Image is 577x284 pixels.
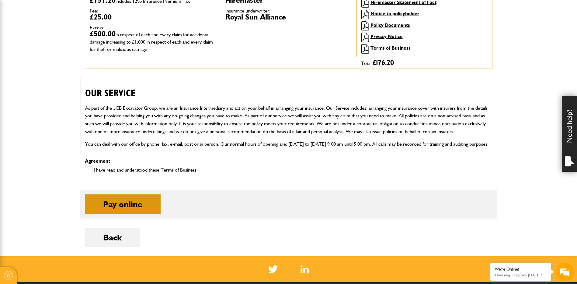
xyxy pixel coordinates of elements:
[90,30,216,52] dd: £500.00
[8,74,111,88] input: Enter your email address
[83,188,110,196] em: Start Chat
[85,104,492,135] p: As part of the JCB Excavator Group, we are an Insurance Intermediary and act on your behalf in ar...
[268,265,278,273] img: Twitter
[85,153,492,174] h2: CUSTOMER PROTECTION INFORMATION
[32,34,102,42] div: Chat with us now
[301,265,309,273] a: LinkedIn
[100,3,114,18] div: Minimize live chat window
[370,45,411,51] a: Terms of Business
[85,228,140,247] button: Back
[90,9,216,13] dt: Fee:
[495,267,547,272] div: We're Online!
[90,25,216,30] dt: Excess:
[8,56,111,70] input: Enter your last name
[373,59,394,66] span: £
[90,32,213,52] span: in respect of each and every claim for accidental damage increasing to £1,000 in respect of each ...
[370,34,403,39] a: Privacy Notice
[90,13,216,21] dd: £25.00
[562,96,577,172] div: Need help?
[370,11,419,16] a: Notice to policyholder
[85,159,492,164] p: Agreement
[85,194,161,214] button: Pay online
[85,166,196,174] label: I have read and understood these Terms of Business
[225,9,352,13] dt: Insurance underwriter:
[225,13,352,21] dd: Royal Sun Alliance
[85,140,492,148] p: You can deal with our office by phone, fax, e-mail, post or in person. Our normal hours of openin...
[370,22,410,28] a: Policy Documents
[8,92,111,106] input: Enter your phone number
[376,59,394,66] span: 176.20
[495,273,547,277] p: How may I help you today?
[356,57,492,69] div: Total:
[8,110,111,183] textarea: Type your message and hit 'Enter'
[301,265,309,273] img: Linked In
[85,78,492,99] h2: OUR SERVICE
